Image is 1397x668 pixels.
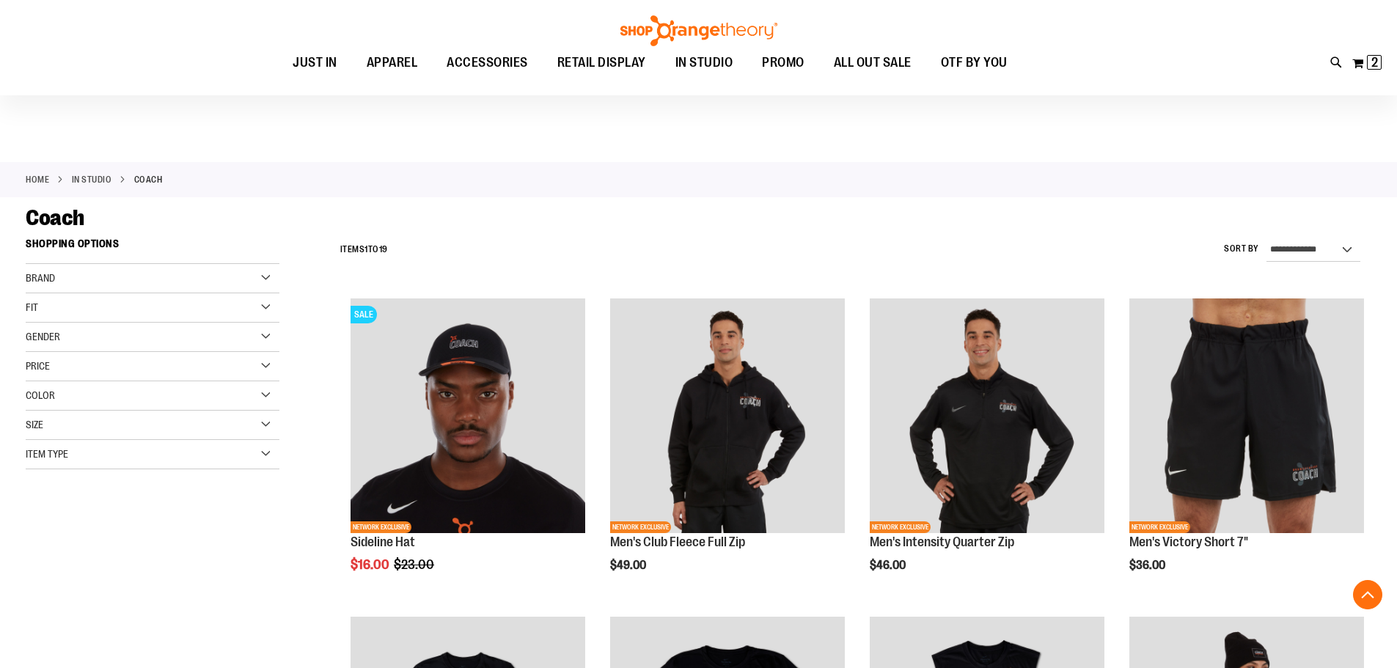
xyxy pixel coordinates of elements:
span: $23.00 [394,557,436,572]
span: Price [26,360,50,372]
span: ALL OUT SALE [834,46,912,79]
span: Brand [26,272,55,284]
span: Coach [26,205,84,230]
span: Size [26,419,43,430]
span: NETWORK EXCLUSIVE [870,521,931,533]
span: $49.00 [610,559,648,572]
span: APPAREL [367,46,418,79]
a: Men's Intensity Quarter Zip [870,535,1014,549]
span: ACCESSORIES [447,46,528,79]
span: Gender [26,331,60,342]
a: Home [26,173,49,186]
div: product [862,291,1112,609]
div: product [343,291,593,609]
span: $16.00 [351,557,392,572]
a: Sideline Hat [351,535,415,549]
span: $46.00 [870,559,908,572]
div: product [1122,291,1371,609]
span: NETWORK EXCLUSIVE [610,521,671,533]
img: OTF Mens Coach FA23 Intensity Quarter Zip - Black primary image [870,298,1104,533]
span: 19 [379,244,388,254]
img: OTF Mens Coach FA23 Victory Short - Black primary image [1129,298,1364,533]
span: RETAIL DISPLAY [557,46,646,79]
div: product [603,291,852,609]
span: NETWORK EXCLUSIVE [1129,521,1190,533]
span: PROMO [762,46,804,79]
span: 1 [364,244,368,254]
span: $36.00 [1129,559,1167,572]
strong: Shopping Options [26,231,279,264]
span: SALE [351,306,377,323]
a: OTF Mens Coach FA23 Club Fleece Full Zip - Black primary imageNETWORK EXCLUSIVE [610,298,845,535]
button: Back To Top [1353,580,1382,609]
h2: Items to [340,238,388,261]
img: Sideline Hat primary image [351,298,585,533]
strong: Coach [134,173,163,186]
label: Sort By [1224,243,1259,255]
span: IN STUDIO [675,46,733,79]
span: OTF BY YOU [941,46,1008,79]
img: Shop Orangetheory [618,15,780,46]
span: Fit [26,301,38,313]
a: IN STUDIO [72,173,112,186]
span: Item Type [26,448,68,460]
span: Color [26,389,55,401]
a: Men's Victory Short 7" [1129,535,1248,549]
a: OTF Mens Coach FA23 Intensity Quarter Zip - Black primary imageNETWORK EXCLUSIVE [870,298,1104,535]
img: OTF Mens Coach FA23 Club Fleece Full Zip - Black primary image [610,298,845,533]
span: NETWORK EXCLUSIVE [351,521,411,533]
a: Men's Club Fleece Full Zip [610,535,745,549]
span: 2 [1371,55,1378,70]
a: Sideline Hat primary imageSALENETWORK EXCLUSIVE [351,298,585,535]
a: OTF Mens Coach FA23 Victory Short - Black primary imageNETWORK EXCLUSIVE [1129,298,1364,535]
span: JUST IN [293,46,337,79]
